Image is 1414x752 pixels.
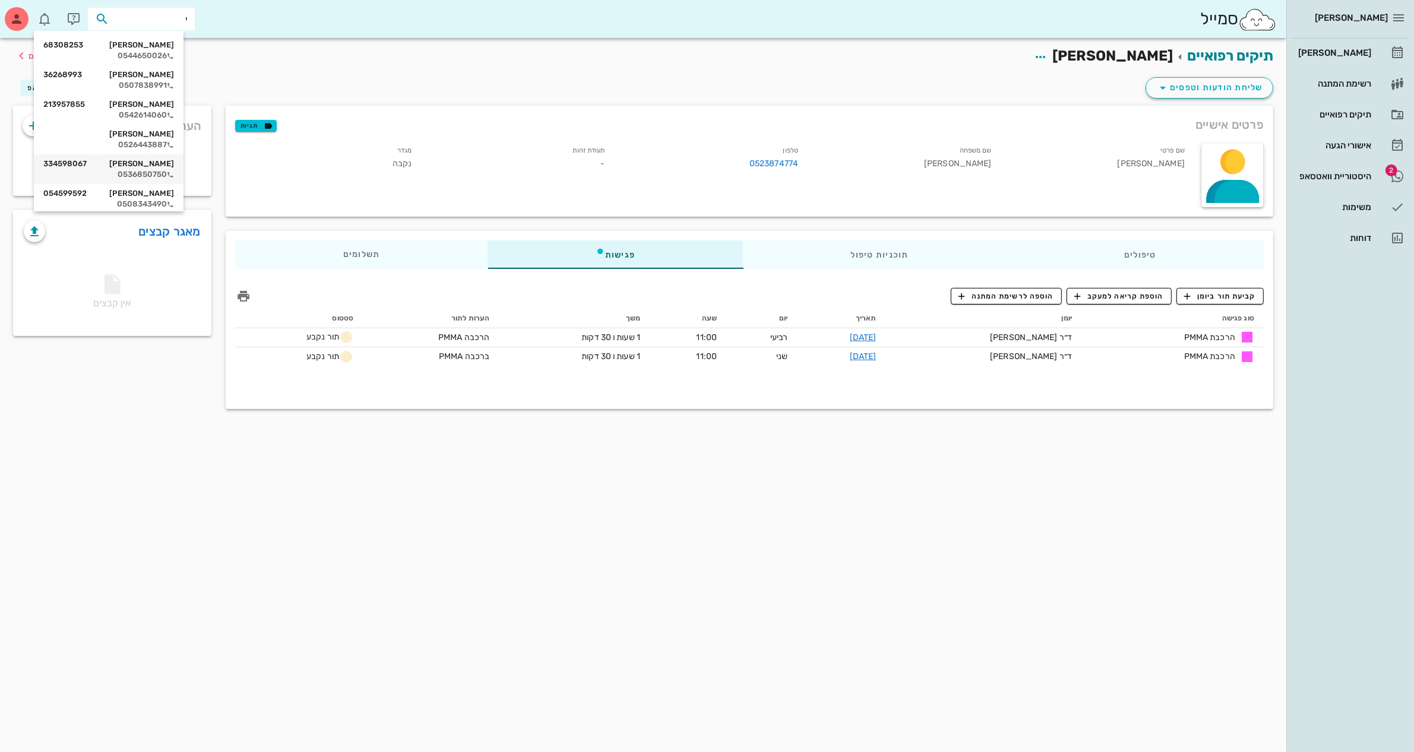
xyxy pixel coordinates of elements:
div: אישורי הגעה [1296,141,1371,150]
div: [PERSON_NAME] [1001,141,1194,177]
a: רשימת המתנה [1291,69,1409,98]
a: תגהיסטוריית וואטסאפ [1291,162,1409,191]
div: נקבה [228,141,421,177]
span: פרטים אישיים [1195,115,1264,134]
div: הרכבה PMMA [400,331,489,344]
a: תיקים רפואיים [1187,47,1273,64]
span: הרכבת PMMA [1184,331,1235,344]
span: - [600,158,605,169]
div: [PERSON_NAME] [43,40,174,50]
span: תג [1385,164,1397,176]
span: 054599592 [43,189,87,198]
span: תשלומים [343,250,379,259]
span: שליחת הודעות וטפסים [1156,81,1263,95]
a: משימות [1291,193,1409,221]
span: תגיות [241,120,271,131]
div: [PERSON_NAME] [808,141,1001,177]
span: הוספה לרשימת המתנה [959,291,1054,302]
a: תיקים רפואיים [1291,100,1409,129]
div: 0507838991 [43,81,174,90]
a: 0523874774 [749,157,798,170]
div: היסטוריית וואטסאפ [1296,172,1371,181]
th: סוג פגישה [1081,309,1264,328]
span: הוספת קריאה למעקב [1074,291,1163,302]
a: [DATE] [850,351,877,361]
span: סוג פגישה [1222,314,1254,322]
div: תיקים רפואיים [1296,110,1371,119]
span: לעמוד הקודם [29,51,84,61]
span: 213957855 [43,100,85,109]
small: שם משפחה [960,147,992,154]
span: תור נקבע [306,332,353,342]
th: יומן [885,309,1081,328]
div: תוכניות טיפול [742,240,1016,269]
div: 0542614060 [43,110,174,120]
div: משימות [1296,202,1371,212]
span: [PERSON_NAME] [1052,47,1173,64]
span: 68308253 [43,40,83,50]
div: רביעי [736,331,787,344]
div: 0536850750 [43,170,174,179]
span: תג [35,9,42,17]
span: 1 שעות ו 30 דקות [581,351,640,361]
div: [PERSON_NAME] [43,129,174,139]
a: אישורי הגעה [1291,131,1409,160]
th: משך [499,309,650,328]
div: פגישות [488,240,743,269]
small: טלפון [783,147,799,154]
button: קביעת תור ביומן [1176,288,1264,304]
div: [PERSON_NAME] [43,70,174,80]
div: דוחות [1296,233,1371,243]
img: SmileCloud logo [1238,8,1277,31]
span: תור נקבע [306,351,353,361]
button: תגיות [235,120,277,132]
span: שעה [702,314,717,322]
small: תעודת זהות [573,147,605,154]
span: הרכבת PMMA [1184,350,1235,363]
div: ברכבה PMMA [400,350,489,363]
span: אין קבצים [93,278,131,309]
span: 11:00 [697,332,717,342]
th: תאריך [798,309,886,328]
div: [PERSON_NAME] [43,189,174,198]
span: 11:00 [697,351,717,361]
th: יום [726,309,797,328]
span: קביעת תור ביומן [1184,291,1255,302]
a: דוחות [1291,224,1409,252]
span: היסטוריית וואטסאפ [27,84,96,92]
th: סטטוס [235,309,363,328]
div: שני [736,350,787,363]
div: 0526443887 [43,140,174,150]
button: היסטוריית וואטסאפ [20,80,113,96]
div: טיפולים [1016,240,1264,269]
th: שעה [650,309,726,328]
a: [PERSON_NAME] [1291,39,1409,67]
a: מאגר קבצים [138,222,201,241]
div: ד״ר [PERSON_NAME] [895,350,1072,363]
span: יומן [1062,314,1072,322]
div: [PERSON_NAME] [43,100,174,109]
div: רשימת המתנה [1296,79,1371,88]
div: [PERSON_NAME] [1296,48,1371,58]
div: הערות [13,106,211,140]
th: הערות לתור [363,309,499,328]
small: מגדר [397,147,412,154]
span: תאריך [856,314,877,322]
div: 0508343490 [43,199,174,209]
div: 0544650026 [43,51,174,61]
span: סטטוס [332,314,353,322]
small: שם פרטי [1160,147,1185,154]
span: 1 שעות ו 30 דקות [581,332,640,342]
span: יום [779,314,787,322]
div: סמייל [1200,7,1277,32]
button: הוספה לרשימת המתנה [951,288,1062,304]
span: [PERSON_NAME] [1315,12,1388,23]
span: 334598067 [43,159,87,169]
span: 36268993 [43,70,82,80]
div: [PERSON_NAME] [43,159,174,169]
button: הוספת קריאה למעקב [1067,288,1172,304]
button: לעמוד הקודם [14,45,84,66]
div: ד״ר [PERSON_NAME] [895,331,1072,344]
a: [DATE] [850,332,877,342]
span: משך [626,314,640,322]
